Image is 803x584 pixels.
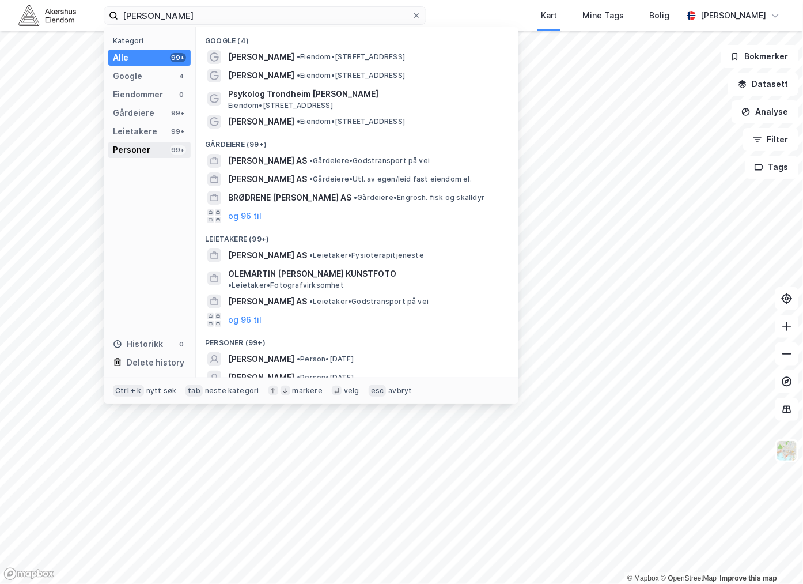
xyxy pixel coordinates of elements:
span: Leietaker • Fysioterapitjeneste [309,251,424,260]
a: Mapbox homepage [3,567,54,581]
span: • [297,117,300,126]
div: 99+ [170,145,186,155]
div: Kontrollprogram for chat [745,529,803,584]
span: [PERSON_NAME] AS [228,154,307,168]
span: • [309,297,313,306]
div: Gårdeiere [113,106,154,120]
span: Person • [DATE] [297,355,354,364]
div: Personer [113,143,150,157]
div: 0 [177,340,186,349]
input: Søk på adresse, matrikkel, gårdeiere, leietakere eller personer [118,7,412,24]
span: [PERSON_NAME] [228,115,294,129]
div: neste kategori [205,386,259,395]
span: • [297,52,300,61]
span: BRØDRENE [PERSON_NAME] AS [228,191,351,205]
button: Datasett [728,73,798,96]
div: 0 [177,90,186,99]
div: 99+ [170,53,186,62]
span: • [354,193,357,202]
span: [PERSON_NAME] [228,371,294,385]
div: Delete history [127,356,184,370]
img: akershus-eiendom-logo.9091f326c980b4bce74ccdd9f866810c.svg [18,5,76,25]
span: • [297,373,300,382]
iframe: Chat Widget [745,529,803,584]
div: markere [293,386,323,395]
button: Tags [745,156,798,179]
a: Mapbox [627,574,659,582]
span: [PERSON_NAME] [228,352,294,366]
span: [PERSON_NAME] [228,69,294,82]
button: Analyse [732,100,798,123]
span: [PERSON_NAME] AS [228,248,307,262]
span: OLEMARTIN [PERSON_NAME] KUNSTFOTO [228,267,396,281]
div: tab [185,385,203,397]
span: Gårdeiere • Engrosh. fisk og skalldyr [354,193,484,202]
a: OpenStreetMap [661,574,717,582]
button: Bokmerker [721,45,798,68]
span: Eiendom • [STREET_ADDRESS] [228,101,333,110]
span: • [228,281,232,289]
span: • [309,175,313,183]
span: Leietaker • Godstransport på vei [309,297,429,306]
span: Person • [DATE] [297,373,354,382]
span: Gårdeiere • Godstransport på vei [309,156,430,165]
div: Historikk [113,337,163,351]
div: 4 [177,71,186,81]
span: [PERSON_NAME] [228,50,294,64]
span: • [297,71,300,80]
span: Eiendom • [STREET_ADDRESS] [297,71,405,80]
div: [PERSON_NAME] [700,9,766,22]
div: Gårdeiere (99+) [196,131,518,152]
div: velg [344,386,359,395]
div: esc [369,385,387,397]
img: Z [776,440,798,462]
div: nytt søk [146,386,177,395]
div: 99+ [170,127,186,136]
div: Kategori [113,36,191,45]
button: og 96 til [228,313,262,327]
span: Eiendom • [STREET_ADDRESS] [297,52,405,62]
div: Ctrl + k [113,385,144,397]
button: Filter [743,128,798,151]
div: Google [113,69,142,83]
span: Eiendom • [STREET_ADDRESS] [297,117,405,126]
span: Psykolog Trondheim [PERSON_NAME] [228,87,505,101]
button: og 96 til [228,209,262,223]
div: 99+ [170,108,186,118]
span: • [309,251,313,259]
div: Leietakere [113,125,157,138]
div: Leietakere (99+) [196,225,518,246]
div: avbryt [388,386,412,395]
a: Improve this map [720,574,777,582]
div: Personer (99+) [196,329,518,350]
span: [PERSON_NAME] AS [228,295,307,308]
div: Eiendommer [113,88,163,101]
div: Mine Tags [582,9,624,22]
span: Leietaker • Fotografvirksomhet [228,281,344,290]
span: Gårdeiere • Utl. av egen/leid fast eiendom el. [309,175,472,184]
span: • [309,156,313,165]
div: Kart [541,9,557,22]
div: Alle [113,51,128,65]
div: Bolig [649,9,669,22]
div: Google (4) [196,27,518,48]
span: • [297,355,300,363]
span: [PERSON_NAME] AS [228,172,307,186]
